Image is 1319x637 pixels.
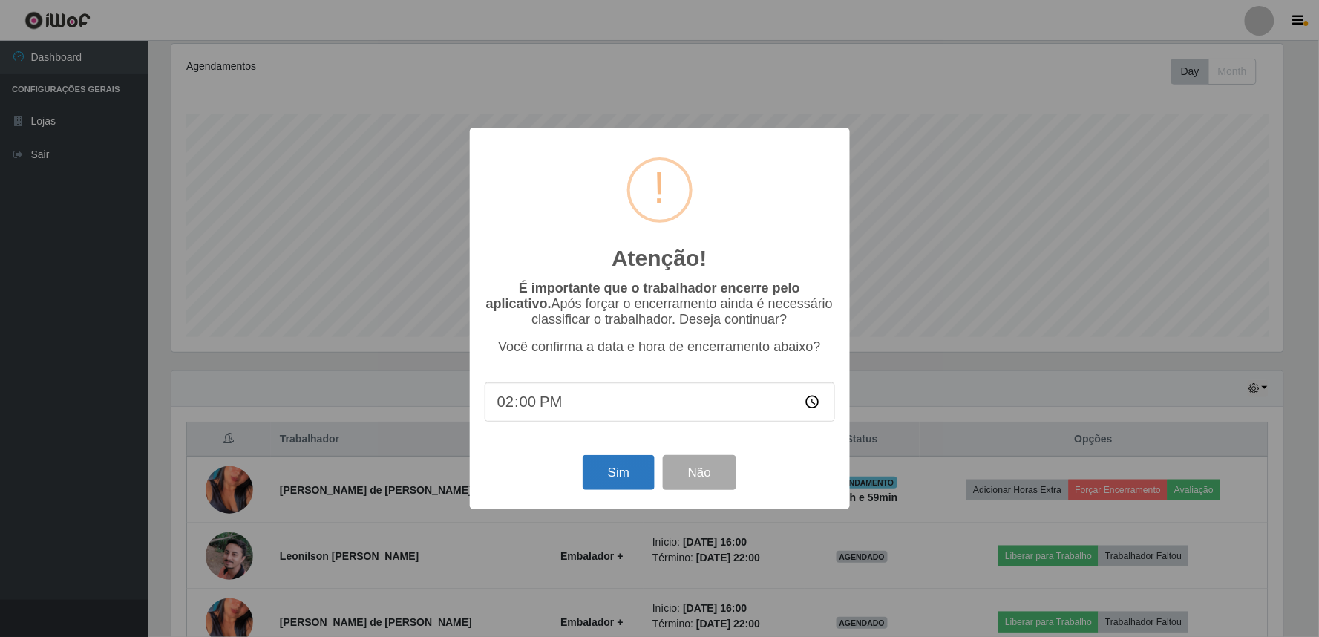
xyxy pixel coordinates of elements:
p: Você confirma a data e hora de encerramento abaixo? [485,339,835,355]
b: É importante que o trabalhador encerre pelo aplicativo. [486,281,800,311]
h2: Atenção! [612,245,707,272]
button: Não [663,455,736,490]
button: Sim [583,455,655,490]
p: Após forçar o encerramento ainda é necessário classificar o trabalhador. Deseja continuar? [485,281,835,327]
